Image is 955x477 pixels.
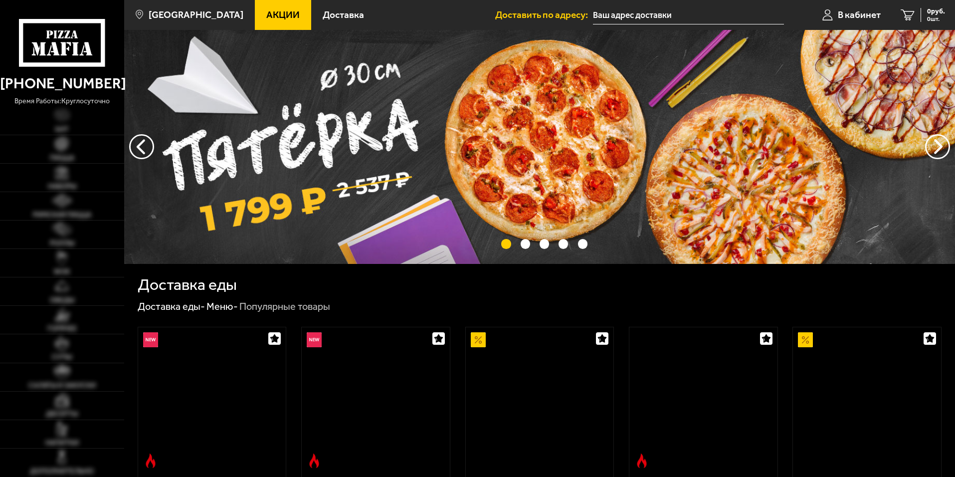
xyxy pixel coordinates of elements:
img: Острое блюдо [143,454,158,469]
a: Острое блюдоБиф чили 25 см (толстое с сыром) [629,327,777,473]
a: НовинкаОстрое блюдоРимская с креветками [138,327,286,473]
span: 0 шт. [927,16,945,22]
span: Акции [266,10,300,19]
a: АкционныйАль-Шам 25 см (тонкое тесто) [466,327,614,473]
a: Доставка еды- [138,300,205,312]
span: Римская пицца [33,212,91,219]
span: Горячее [47,325,77,332]
a: АкционныйПепперони 25 см (толстое с сыром) [793,327,941,473]
a: Меню- [206,300,238,312]
span: Наборы [48,183,76,190]
button: предыдущий [925,134,950,159]
button: точки переключения [521,239,530,248]
img: Острое блюдо [307,454,322,469]
span: Хит [55,126,69,133]
span: Доставка [323,10,364,19]
input: Ваш адрес доставки [593,6,784,24]
img: Острое блюдо [634,454,649,469]
span: Пицца [50,155,74,162]
img: Акционный [471,332,486,347]
button: точки переключения [559,239,568,248]
span: [GEOGRAPHIC_DATA] [149,10,243,19]
h1: Доставка еды [138,277,237,293]
span: WOK [54,268,70,275]
span: Напитки [45,440,79,447]
span: Доставить по адресу: [495,10,593,19]
button: следующий [129,134,154,159]
img: Акционный [798,332,813,347]
span: Обеды [50,297,74,304]
span: Салаты и закуски [28,382,96,389]
button: точки переключения [540,239,549,248]
span: Роллы [50,240,74,247]
span: В кабинет [838,10,881,19]
span: Десерты [46,411,78,418]
span: Супы [52,354,72,361]
img: Новинка [307,332,322,347]
span: Дополнительно [30,468,94,475]
button: точки переключения [501,239,511,248]
div: Популярные товары [239,300,330,313]
span: 0 руб. [927,8,945,15]
button: точки переключения [578,239,587,248]
a: НовинкаОстрое блюдоРимская с мясным ассорти [302,327,450,473]
img: Новинка [143,332,158,347]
